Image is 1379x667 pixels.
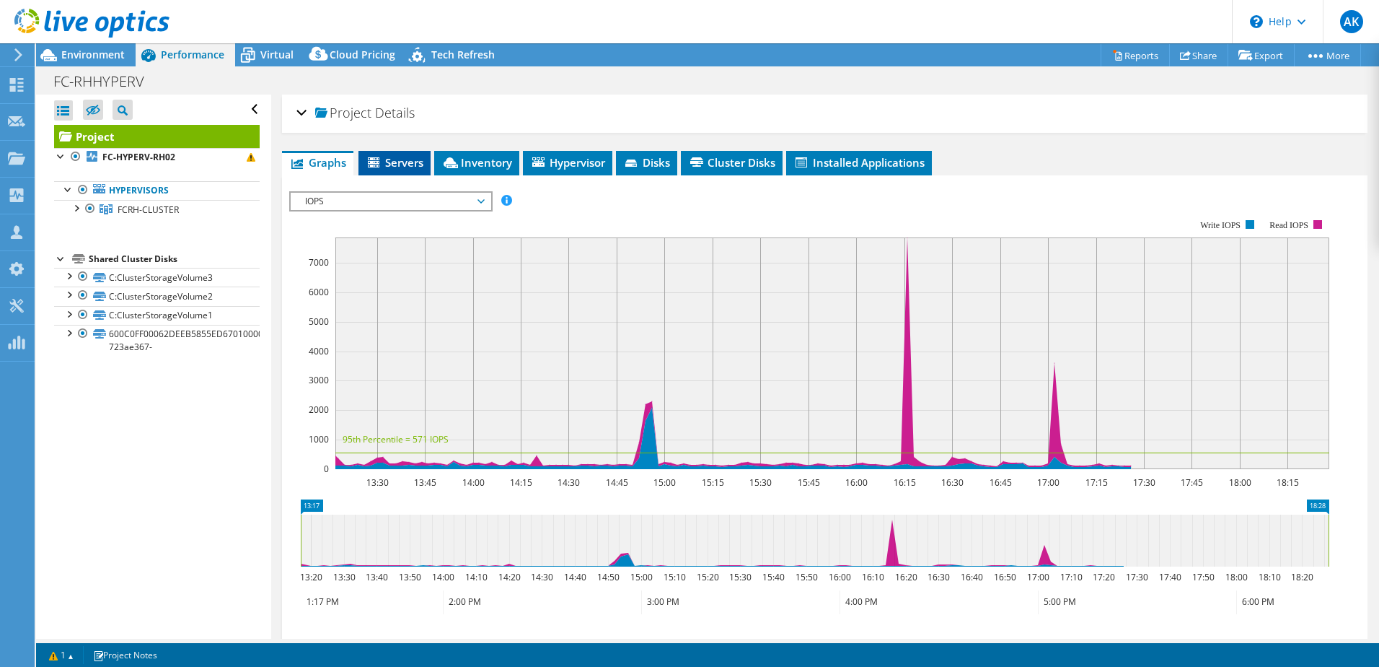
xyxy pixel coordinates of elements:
[1250,15,1263,28] svg: \n
[298,193,483,210] span: IOPS
[563,571,586,583] text: 14:40
[894,571,917,583] text: 16:20
[762,571,784,583] text: 15:40
[1340,10,1363,33] span: AK
[861,571,884,583] text: 16:10
[993,571,1015,583] text: 16:50
[960,571,982,583] text: 16:40
[893,476,915,489] text: 16:15
[54,200,260,219] a: FCRH-CLUSTER
[464,571,487,583] text: 14:10
[728,571,751,583] text: 15:30
[309,374,329,386] text: 3000
[498,571,520,583] text: 14:20
[793,155,925,170] span: Installed Applications
[441,155,512,170] span: Inventory
[39,646,84,664] a: 1
[309,433,329,445] text: 1000
[47,74,167,90] h1: FC-RHHYPERV
[54,325,260,357] a: 600C0FF00062DEEB5855ED6701000000-723ae367-
[398,571,420,583] text: 13:50
[663,571,685,583] text: 15:10
[605,476,627,489] text: 14:45
[749,476,771,489] text: 15:30
[1228,476,1251,489] text: 18:00
[431,571,454,583] text: 14:00
[83,646,167,664] a: Project Notes
[289,155,346,170] span: Graphs
[828,571,850,583] text: 16:00
[509,476,532,489] text: 14:15
[54,287,260,305] a: C:ClusterStorageVolume2
[366,476,388,489] text: 13:30
[365,571,387,583] text: 13:40
[375,104,415,121] span: Details
[927,571,949,583] text: 16:30
[557,476,579,489] text: 14:30
[630,571,652,583] text: 15:00
[330,48,395,61] span: Cloud Pricing
[845,476,867,489] text: 16:00
[102,151,175,163] b: FC-HYPERV-RH02
[54,306,260,325] a: C:ClusterStorageVolume1
[1290,571,1313,583] text: 18:20
[797,476,819,489] text: 15:45
[1169,44,1228,66] a: Share
[315,106,371,121] span: Project
[1125,571,1147,583] text: 17:30
[462,476,484,489] text: 14:00
[1228,44,1295,66] a: Export
[118,204,179,216] span: FCRH-CLUSTER
[653,476,675,489] text: 15:00
[1200,220,1241,230] text: Write IOPS
[299,571,322,583] text: 13:20
[696,571,718,583] text: 15:20
[366,155,423,170] span: Servers
[1059,571,1082,583] text: 17:10
[260,48,294,61] span: Virtual
[309,315,329,328] text: 5000
[161,48,224,61] span: Performance
[940,476,963,489] text: 16:30
[1036,476,1059,489] text: 17:00
[1269,220,1308,230] text: Read IOPS
[1294,44,1361,66] a: More
[1026,571,1049,583] text: 17:00
[324,463,329,475] text: 0
[1085,476,1107,489] text: 17:15
[61,48,125,61] span: Environment
[343,433,449,445] text: 95th Percentile = 571 IOPS
[89,250,260,268] div: Shared Cluster Disks
[1092,571,1114,583] text: 17:20
[309,286,329,298] text: 6000
[1276,476,1298,489] text: 18:15
[1191,571,1214,583] text: 17:50
[309,345,329,357] text: 4000
[413,476,436,489] text: 13:45
[309,404,329,416] text: 2000
[54,125,260,148] a: Project
[989,476,1011,489] text: 16:45
[332,571,355,583] text: 13:30
[1258,571,1280,583] text: 18:10
[1132,476,1155,489] text: 17:30
[1180,476,1202,489] text: 17:45
[54,181,260,200] a: Hypervisors
[701,476,723,489] text: 15:15
[795,571,817,583] text: 15:50
[1225,571,1247,583] text: 18:00
[1101,44,1170,66] a: Reports
[688,155,775,170] span: Cluster Disks
[596,571,619,583] text: 14:50
[623,155,670,170] span: Disks
[530,571,552,583] text: 14:30
[530,155,605,170] span: Hypervisor
[1158,571,1181,583] text: 17:40
[54,268,260,287] a: C:ClusterStorageVolume3
[309,256,329,269] text: 7000
[431,48,495,61] span: Tech Refresh
[54,148,260,167] a: FC-HYPERV-RH02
